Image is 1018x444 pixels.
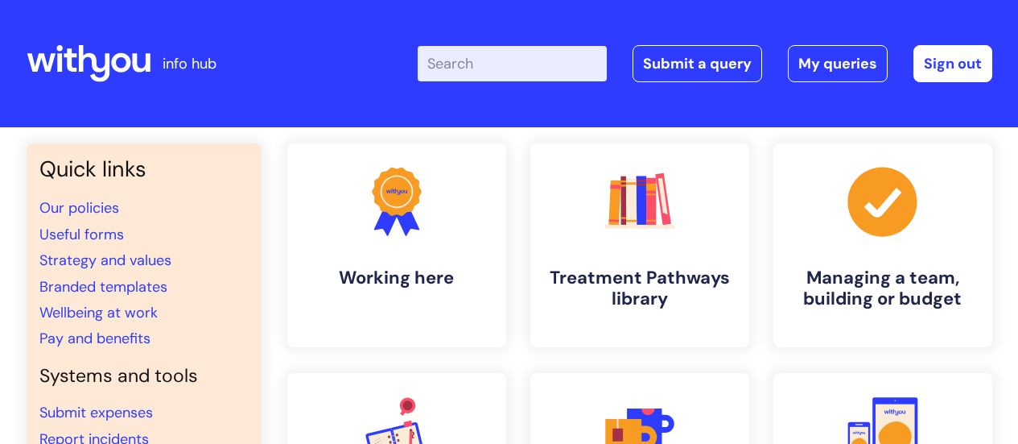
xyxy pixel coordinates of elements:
a: Submit expenses [39,403,153,422]
a: Wellbeing at work [39,303,158,322]
a: Submit a query [633,45,762,82]
h3: Quick links [39,156,249,182]
h4: Treatment Pathways library [543,268,736,310]
a: Useful forms [39,225,124,244]
h4: Working here [300,268,493,288]
a: Sign out [913,45,992,82]
a: Working here [287,143,506,347]
a: Strategy and values [39,251,171,270]
a: Managing a team, building or budget [773,143,992,347]
h4: Managing a team, building or budget [786,268,979,310]
a: Branded templates [39,277,167,297]
a: My queries [788,45,888,82]
a: Our policies [39,198,119,218]
input: Search [418,46,607,81]
h4: Systems and tools [39,365,249,388]
p: info hub [163,51,216,77]
div: | - [418,45,992,82]
a: Treatment Pathways library [530,143,749,347]
a: Pay and benefits [39,329,150,348]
